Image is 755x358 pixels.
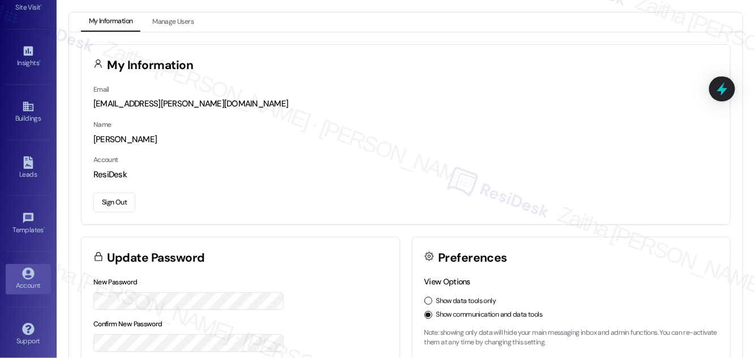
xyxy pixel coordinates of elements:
[436,310,543,320] label: Show communication and data tools
[436,296,496,306] label: Show data tools only
[44,224,45,232] span: •
[93,155,118,164] label: Account
[81,12,140,32] button: My Information
[93,98,718,110] div: [EMAIL_ADDRESS][PERSON_NAME][DOMAIN_NAME]
[93,85,109,94] label: Email
[41,2,42,10] span: •
[108,59,194,71] h3: My Information
[6,264,51,295] a: Account
[93,169,718,181] div: ResiDesk
[93,120,111,129] label: Name
[144,12,201,32] button: Manage Users
[93,278,138,287] label: New Password
[6,153,51,184] a: Leads
[438,252,507,264] h3: Preferences
[93,134,718,146] div: [PERSON_NAME]
[6,208,51,239] a: Templates •
[424,276,471,287] label: View Options
[424,328,719,348] p: Note: showing only data will hide your main messaging inbox and admin functions. You can re-activ...
[6,41,51,72] a: Insights •
[39,57,41,65] span: •
[108,252,205,264] h3: Update Password
[6,319,51,350] a: Support
[93,319,162,329] label: Confirm New Password
[93,193,135,212] button: Sign Out
[6,97,51,127] a: Buildings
